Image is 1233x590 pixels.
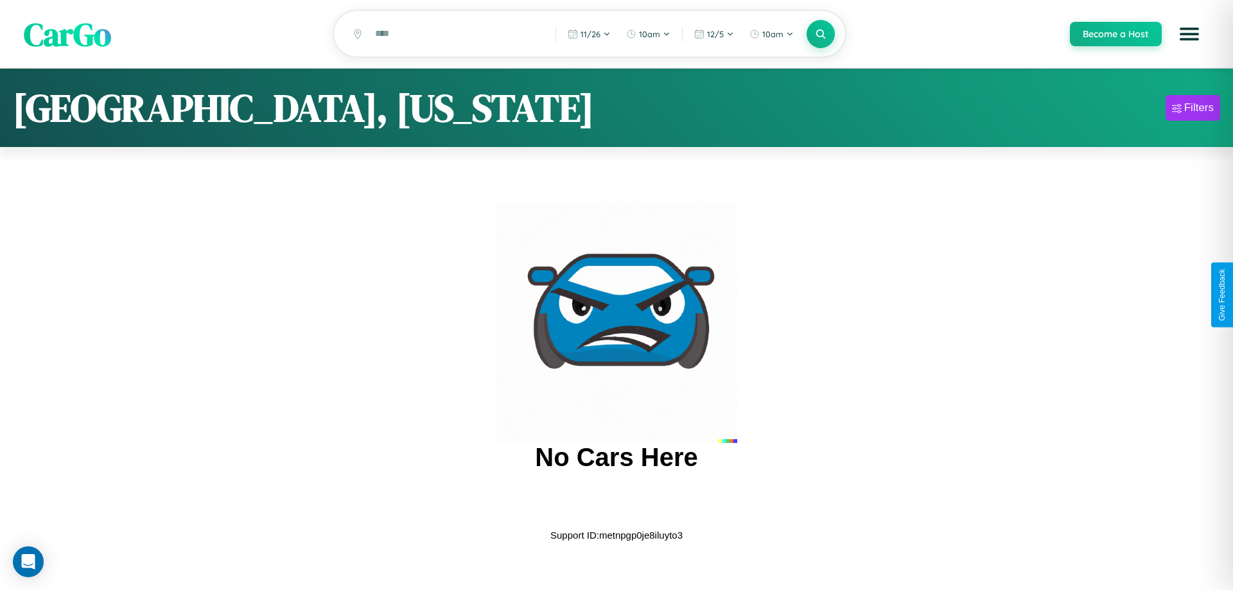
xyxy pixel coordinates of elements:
h2: No Cars Here [535,443,697,472]
button: Become a Host [1070,22,1162,46]
button: 11/26 [561,24,617,44]
button: Filters [1166,95,1220,121]
button: 10am [620,24,677,44]
h1: [GEOGRAPHIC_DATA], [US_STATE] [13,82,594,134]
div: Filters [1184,101,1214,114]
button: 12/5 [688,24,740,44]
button: Open menu [1171,16,1207,52]
img: car [496,202,737,443]
span: CarGo [24,12,111,56]
button: 10am [743,24,800,44]
span: 12 / 5 [707,29,724,39]
span: 11 / 26 [581,29,600,39]
span: 10am [639,29,660,39]
p: Support ID: metnpgp0je8iluyto3 [550,526,683,544]
div: Open Intercom Messenger [13,546,44,577]
span: 10am [762,29,783,39]
div: Give Feedback [1218,269,1227,321]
